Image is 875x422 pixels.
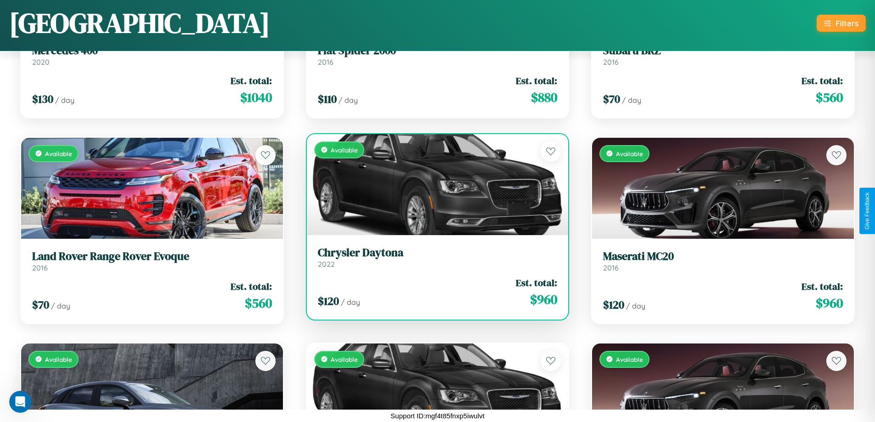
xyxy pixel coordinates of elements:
span: Est. total: [516,276,557,289]
span: / day [339,96,358,105]
span: / day [622,96,641,105]
h3: Maserati MC20 [603,250,843,263]
a: Chrysler Daytona2022 [318,246,558,269]
span: 2016 [603,263,619,272]
span: $ 70 [32,297,49,312]
span: 2020 [32,57,50,67]
span: / day [55,96,74,105]
span: Available [331,355,358,363]
span: $ 110 [318,91,337,107]
span: $ 120 [318,293,339,309]
div: Filters [835,18,858,28]
a: Subaru BRZ2016 [603,44,843,67]
iframe: Intercom live chat [9,391,31,413]
span: Est. total: [802,280,843,293]
span: $ 130 [32,91,53,107]
span: Available [45,150,72,158]
h3: Subaru BRZ [603,44,843,57]
span: 2016 [32,263,48,272]
span: $ 960 [816,294,843,312]
h3: Land Rover Range Rover Evoque [32,250,272,263]
div: Give Feedback [864,192,870,230]
span: $ 120 [603,297,624,312]
span: Available [331,146,358,154]
span: / day [626,301,645,310]
span: Est. total: [802,74,843,87]
span: $ 560 [816,88,843,107]
span: $ 1040 [240,88,272,107]
span: Available [616,355,643,363]
span: Available [616,150,643,158]
span: $ 960 [530,290,557,309]
a: Fiat Spider 20002016 [318,44,558,67]
h3: Mercedes 400 [32,44,272,57]
p: Support ID: mgf4t85fnxp5iwulvt [390,410,484,422]
span: 2016 [318,57,333,67]
button: Filters [817,15,866,32]
h3: Chrysler Daytona [318,246,558,259]
span: 2022 [318,259,335,269]
h1: [GEOGRAPHIC_DATA] [9,4,270,42]
span: $ 880 [531,88,557,107]
h3: Fiat Spider 2000 [318,44,558,57]
a: Maserati MC202016 [603,250,843,272]
span: / day [51,301,70,310]
span: $ 70 [603,91,620,107]
span: Available [45,355,72,363]
span: Est. total: [231,280,272,293]
span: Est. total: [516,74,557,87]
span: $ 560 [245,294,272,312]
span: Est. total: [231,74,272,87]
span: 2016 [603,57,619,67]
a: Mercedes 4002020 [32,44,272,67]
a: Land Rover Range Rover Evoque2016 [32,250,272,272]
span: / day [341,298,360,307]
